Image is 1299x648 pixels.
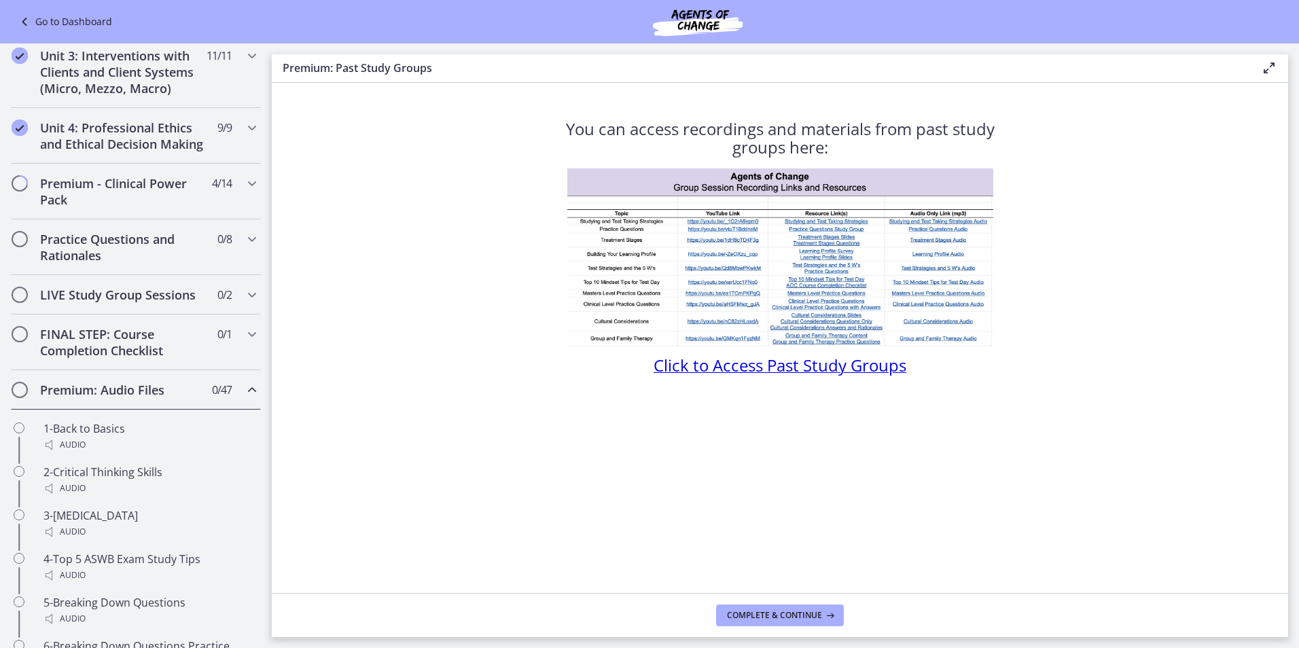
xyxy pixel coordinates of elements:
[43,420,255,453] div: 1-Back to Basics
[654,360,906,375] a: Click to Access Past Study Groups
[40,48,206,96] h2: Unit 3: Interventions with Clients and Client Systems (Micro, Mezzo, Macro)
[727,610,822,621] span: Complete & continue
[217,120,232,136] span: 9 / 9
[212,382,232,398] span: 0 / 47
[217,231,232,247] span: 0 / 8
[43,567,255,583] div: Audio
[40,287,206,303] h2: LIVE Study Group Sessions
[212,175,232,192] span: 4 / 14
[40,382,206,398] h2: Premium: Audio Files
[40,231,206,264] h2: Practice Questions and Rationales
[207,48,232,64] span: 11 / 11
[43,437,255,453] div: Audio
[43,551,255,583] div: 4-Top 5 ASWB Exam Study Tips
[40,175,206,208] h2: Premium - Clinical Power Pack
[616,5,779,38] img: Agents of Change
[12,48,28,64] i: Completed
[654,354,906,376] span: Click to Access Past Study Groups
[16,14,112,30] a: Go to Dashboard
[567,168,993,346] img: 1734296182395.jpeg
[40,326,206,359] h2: FINAL STEP: Course Completion Checklist
[43,480,255,497] div: Audio
[566,118,995,158] span: You can access recordings and materials from past study groups here:
[43,611,255,627] div: Audio
[43,594,255,627] div: 5-Breaking Down Questions
[283,60,1239,76] h3: Premium: Past Study Groups
[43,464,255,497] div: 2-Critical Thinking Skills
[40,120,206,152] h2: Unit 4: Professional Ethics and Ethical Decision Making
[12,120,28,136] i: Completed
[217,326,232,342] span: 0 / 1
[43,524,255,540] div: Audio
[716,605,844,626] button: Complete & continue
[217,287,232,303] span: 0 / 2
[43,507,255,540] div: 3-[MEDICAL_DATA]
